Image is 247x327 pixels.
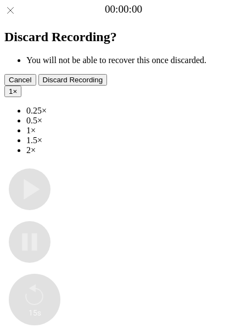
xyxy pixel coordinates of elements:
[9,87,13,95] span: 1
[26,116,243,126] li: 0.5×
[26,106,243,116] li: 0.25×
[105,3,142,15] a: 00:00:00
[4,74,36,86] button: Cancel
[26,55,243,65] li: You will not be able to recover this once discarded.
[4,86,21,97] button: 1×
[4,30,243,44] h2: Discard Recording?
[26,126,243,136] li: 1×
[38,74,108,86] button: Discard Recording
[26,145,243,155] li: 2×
[26,136,243,145] li: 1.5×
